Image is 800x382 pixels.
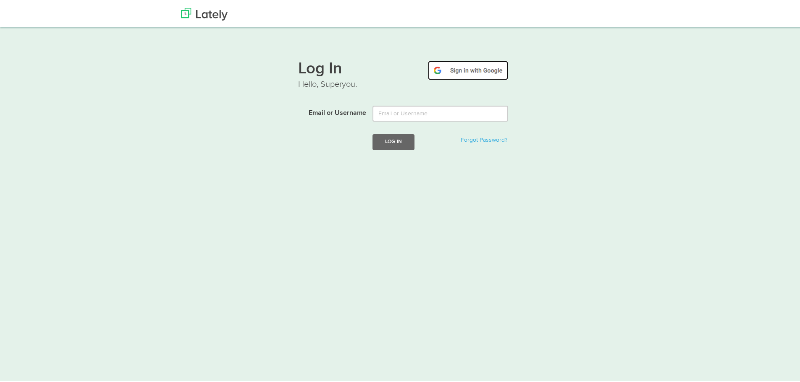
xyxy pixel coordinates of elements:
[372,133,414,148] button: Log In
[298,77,508,89] p: Hello, Superyou.
[298,59,508,77] h1: Log In
[292,104,366,117] label: Email or Username
[461,135,507,141] a: Forgot Password?
[372,104,508,120] input: Email or Username
[181,6,228,19] img: Lately
[428,59,508,78] img: google-signin.png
